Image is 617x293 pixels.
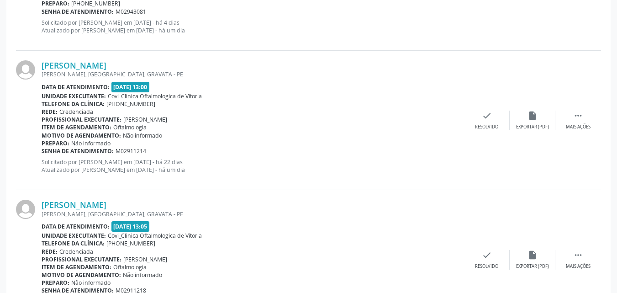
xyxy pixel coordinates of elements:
[111,82,150,92] span: [DATE] 13:00
[42,232,106,240] b: Unidade executante:
[123,271,162,279] span: Não informado
[116,147,146,155] span: M02911214
[42,223,110,230] b: Data de atendimento:
[108,92,202,100] span: Covi_Clinica Oftalmologica de Vitoria
[16,200,35,219] img: img
[42,158,464,174] p: Solicitado por [PERSON_NAME] em [DATE] - há 22 dias Atualizado por [PERSON_NAME] em [DATE] - há u...
[482,250,492,260] i: check
[123,256,167,263] span: [PERSON_NAME]
[516,263,549,270] div: Exportar (PDF)
[42,263,111,271] b: Item de agendamento:
[42,123,111,131] b: Item de agendamento:
[566,263,591,270] div: Mais ações
[42,256,121,263] b: Profissional executante:
[527,111,538,121] i: insert_drive_file
[573,250,583,260] i: 
[106,240,155,247] span: [PHONE_NUMBER]
[573,111,583,121] i: 
[42,116,121,123] b: Profissional executante:
[42,240,105,247] b: Telefone da clínica:
[106,100,155,108] span: [PHONE_NUMBER]
[71,139,111,147] span: Não informado
[116,8,146,16] span: M02943081
[42,139,69,147] b: Preparo:
[42,271,121,279] b: Motivo de agendamento:
[42,60,106,70] a: [PERSON_NAME]
[111,221,150,232] span: [DATE] 13:05
[42,19,464,34] p: Solicitado por [PERSON_NAME] em [DATE] - há 4 dias Atualizado por [PERSON_NAME] em [DATE] - há um...
[123,132,162,139] span: Não informado
[42,147,114,155] b: Senha de atendimento:
[113,263,147,271] span: Oftalmologia
[59,248,93,256] span: Credenciada
[42,210,464,218] div: [PERSON_NAME], [GEOGRAPHIC_DATA], GRAVATA - PE
[113,123,147,131] span: Oftalmologia
[42,279,69,287] b: Preparo:
[475,124,498,130] div: Resolvido
[42,70,464,78] div: [PERSON_NAME], [GEOGRAPHIC_DATA], GRAVATA - PE
[123,116,167,123] span: [PERSON_NAME]
[108,232,202,240] span: Covi_Clinica Oftalmologica de Vitoria
[16,60,35,80] img: img
[482,111,492,121] i: check
[516,124,549,130] div: Exportar (PDF)
[59,108,93,116] span: Credenciada
[42,100,105,108] b: Telefone da clínica:
[71,279,111,287] span: Não informado
[42,248,58,256] b: Rede:
[42,8,114,16] b: Senha de atendimento:
[42,132,121,139] b: Motivo de agendamento:
[42,92,106,100] b: Unidade executante:
[475,263,498,270] div: Resolvido
[42,200,106,210] a: [PERSON_NAME]
[42,83,110,91] b: Data de atendimento:
[42,108,58,116] b: Rede:
[566,124,591,130] div: Mais ações
[527,250,538,260] i: insert_drive_file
